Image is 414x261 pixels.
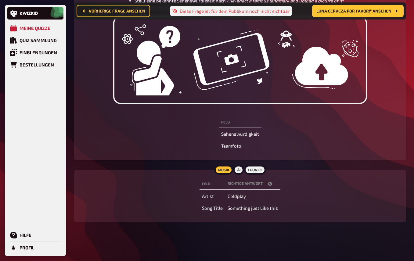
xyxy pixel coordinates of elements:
div: Profil [20,245,34,250]
th: Feld [219,117,261,127]
td: Song Title [200,203,225,214]
div: Musik [214,165,233,175]
div: Diese Frage ist für dein Publikum noch nicht sichtbar [170,6,292,16]
div: Hilfe [20,232,31,238]
div: Quiz Sammlung [20,38,57,43]
td: Sehenswürdigkeit [219,129,261,140]
button: „Una cerveza por favor!“ ansehen [312,5,404,17]
div: Einblendungen [20,50,57,55]
a: Bestellungen [7,59,63,71]
td: Teamfoto [219,141,261,152]
span: Something just Like this [228,205,278,211]
span: „Una cerveza por favor!“ ansehen [317,9,391,13]
a: Profil [7,241,63,254]
a: Hilfe [7,229,63,241]
span: Coldplay [228,193,246,199]
a: Quiz Sammlung [7,34,63,46]
td: Artist [200,191,225,202]
th: Feld [200,178,225,190]
a: Meine Quizze [7,22,63,34]
div: Meine Quizze [20,25,50,31]
a: Einblendungen [7,46,63,59]
img: upload [113,16,367,104]
div: 1 Punkt [244,165,266,175]
button: Vorherige Frage ansehen [77,5,150,17]
th: Richtige Antwort [225,178,280,190]
div: Bestellungen [20,62,54,67]
span: Vorherige Frage ansehen [89,9,145,13]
